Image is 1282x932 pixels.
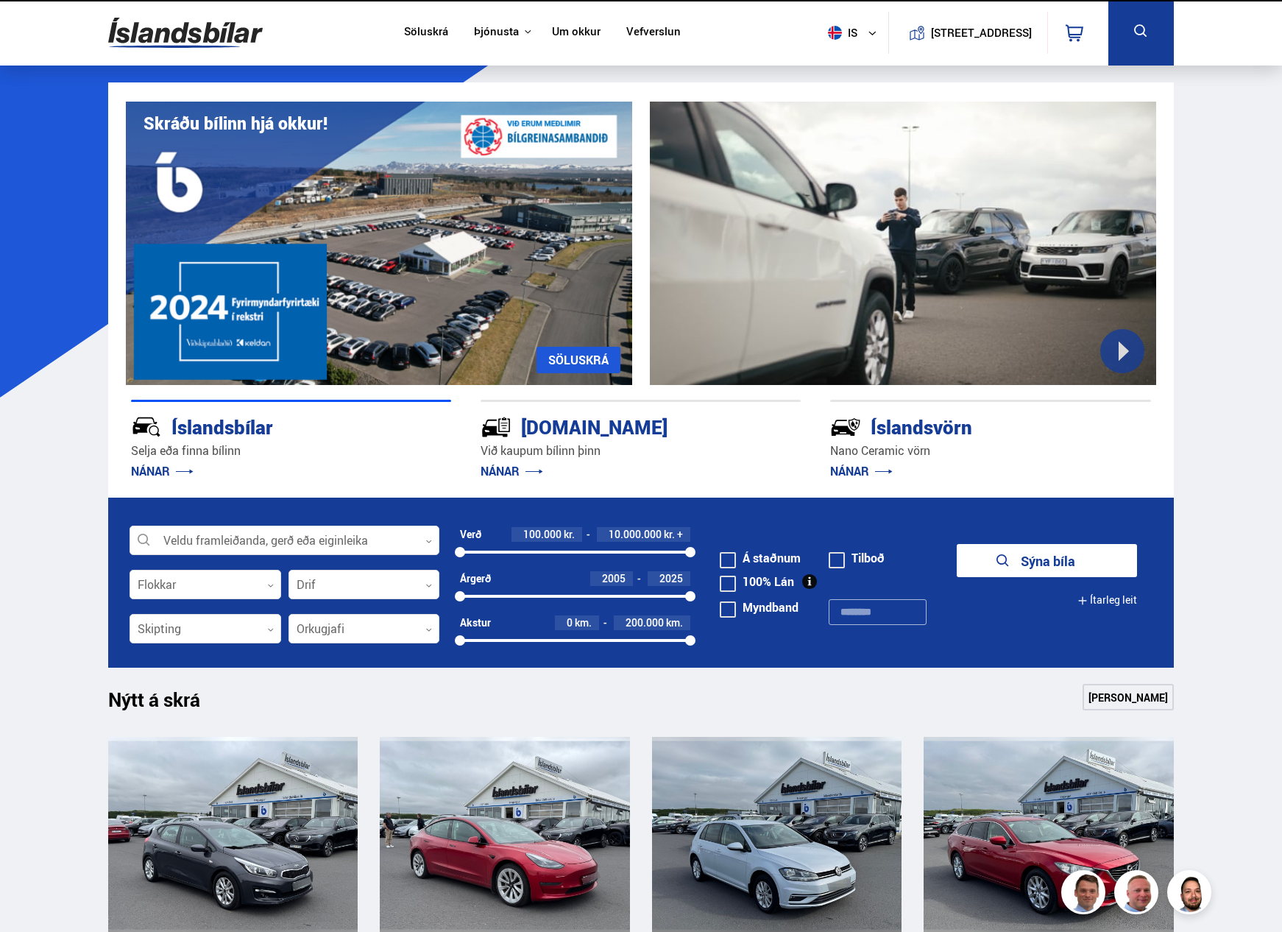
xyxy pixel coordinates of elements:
[474,25,519,39] button: Þjónusta
[523,527,562,541] span: 100.000
[131,413,399,439] div: Íslandsbílar
[564,529,575,540] span: kr.
[720,552,801,564] label: Á staðnum
[829,552,885,564] label: Tilboð
[126,102,632,385] img: eKx6w-_Home_640_.png
[830,442,1150,459] p: Nano Ceramic vörn
[897,12,1040,54] a: [STREET_ADDRESS]
[131,463,194,479] a: NÁNAR
[1169,872,1214,917] img: nhp88E3Fdnt1Opn2.png
[1083,684,1174,710] a: [PERSON_NAME]
[1077,584,1137,617] button: Ítarleg leit
[659,571,683,585] span: 2025
[664,529,675,540] span: kr.
[666,617,683,629] span: km.
[460,573,491,585] div: Árgerð
[144,113,327,133] h1: Skráðu bílinn hjá okkur!
[481,442,801,459] p: Við kaupum bílinn þinn
[481,412,511,442] img: tr5P-W3DuiFaO7aO.svg
[830,463,893,479] a: NÁNAR
[481,413,748,439] div: [DOMAIN_NAME]
[828,26,842,40] img: svg+xml;base64,PHN2ZyB4bWxucz0iaHR0cDovL3d3dy53My5vcmcvMjAwMC9zdmciIHdpZHRoPSI1MTIiIGhlaWdodD0iNT...
[822,11,888,54] button: is
[720,601,798,613] label: Myndband
[567,615,573,629] span: 0
[108,9,263,57] img: G0Ugv5HjCgRt.svg
[602,571,626,585] span: 2005
[1116,872,1161,917] img: siFngHWaQ9KaOqBr.png
[131,412,162,442] img: JRvxyua_JYH6wB4c.svg
[1063,872,1108,917] img: FbJEzSuNWCJXmdc-.webp
[936,27,1026,39] button: [STREET_ADDRESS]
[626,615,664,629] span: 200.000
[575,617,592,629] span: km.
[830,412,861,442] img: -Svtn6bYgwAsiwNX.svg
[131,442,451,459] p: Selja eða finna bílinn
[552,25,601,40] a: Um okkur
[677,529,683,540] span: +
[536,347,620,373] a: SÖLUSKRÁ
[822,26,859,40] span: is
[460,617,491,629] div: Akstur
[609,527,662,541] span: 10.000.000
[830,413,1098,439] div: Íslandsvörn
[404,25,448,40] a: Söluskrá
[626,25,681,40] a: Vefverslun
[957,544,1137,577] button: Sýna bíla
[481,463,543,479] a: NÁNAR
[108,688,226,719] h1: Nýtt á skrá
[460,529,481,540] div: Verð
[720,576,794,587] label: 100% Lán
